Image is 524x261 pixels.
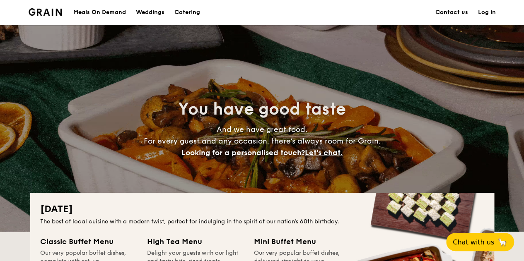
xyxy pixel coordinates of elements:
span: Chat with us [453,238,494,246]
span: 🦙 [497,237,507,247]
span: Let's chat. [305,148,343,157]
button: Chat with us🦙 [446,233,514,251]
span: Looking for a personalised touch? [181,148,305,157]
span: You have good taste [178,99,346,119]
img: Grain [29,8,62,16]
div: High Tea Menu [147,236,244,247]
a: Logotype [29,8,62,16]
h2: [DATE] [40,203,484,216]
div: Classic Buffet Menu [40,236,137,247]
div: The best of local cuisine with a modern twist, perfect for indulging in the spirit of our nation’... [40,218,484,226]
div: Mini Buffet Menu [254,236,351,247]
span: And we have great food. For every guest and any occasion, there’s always room for Grain. [144,125,381,157]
